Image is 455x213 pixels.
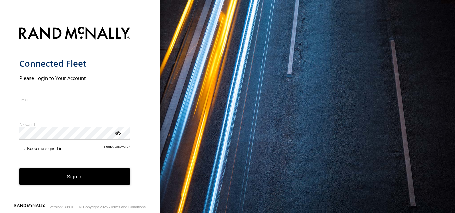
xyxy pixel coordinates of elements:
[14,204,45,210] a: Visit our Website
[114,129,121,136] div: ViewPassword
[19,97,130,102] label: Email
[19,122,130,127] label: Password
[79,205,146,209] div: © Copyright 2025 -
[19,25,130,42] img: Rand McNally
[50,205,75,209] div: Version: 308.01
[110,205,146,209] a: Terms and Conditions
[104,145,130,151] a: Forgot password?
[21,146,25,150] input: Keep me signed in
[19,23,141,203] form: main
[19,168,130,185] button: Sign in
[27,146,62,151] span: Keep me signed in
[19,75,130,81] h2: Please Login to Your Account
[19,58,130,69] h1: Connected Fleet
